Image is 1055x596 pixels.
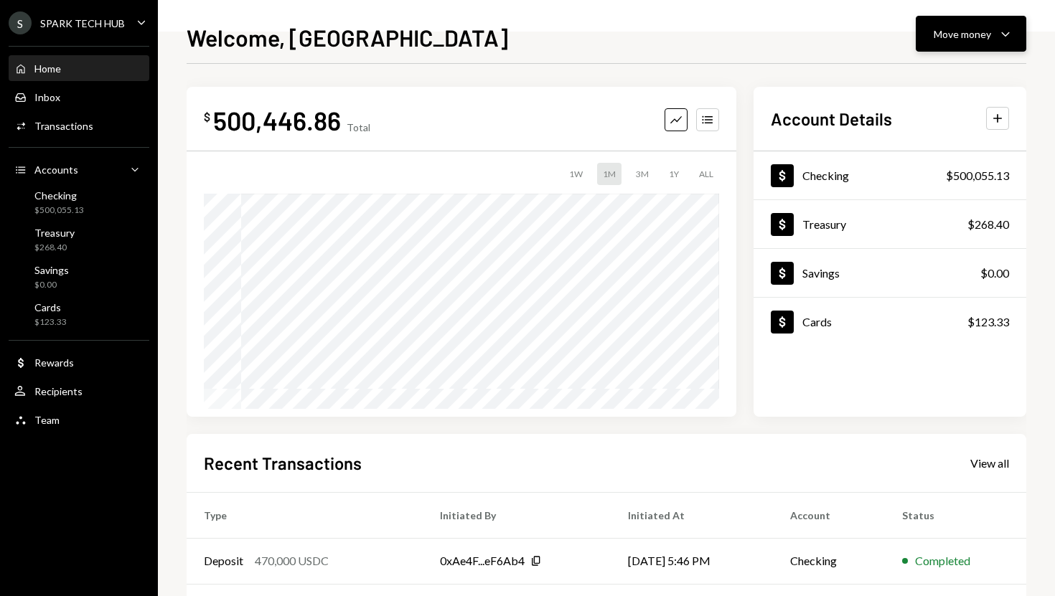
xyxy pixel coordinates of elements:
[967,313,1009,331] div: $123.33
[754,200,1026,248] a: Treasury$268.40
[754,298,1026,346] a: Cards$123.33
[693,163,719,185] div: ALL
[34,91,60,103] div: Inbox
[773,538,885,584] td: Checking
[915,552,970,569] div: Completed
[9,297,149,331] a: Cards$123.33
[9,156,149,182] a: Accounts
[34,414,60,426] div: Team
[9,222,149,257] a: Treasury$268.40
[255,552,329,569] div: 470,000 USDC
[9,11,32,34] div: S
[34,204,84,217] div: $500,055.13
[40,17,125,29] div: SPARK TECH HUB
[611,492,773,538] th: Initiated At
[9,378,149,404] a: Recipients
[980,265,1009,282] div: $0.00
[34,279,69,291] div: $0.00
[34,120,93,132] div: Transactions
[9,407,149,432] a: Team
[347,121,370,133] div: Total
[34,242,75,254] div: $268.40
[440,552,525,569] div: 0xAe4F...eF6Ab4
[630,163,655,185] div: 3M
[9,113,149,138] a: Transactions
[611,538,773,584] td: [DATE] 5:46 PM
[9,55,149,81] a: Home
[34,62,61,75] div: Home
[9,84,149,110] a: Inbox
[885,492,1026,538] th: Status
[663,163,685,185] div: 1Y
[916,16,1026,52] button: Move money
[802,169,849,182] div: Checking
[970,456,1009,470] div: View all
[946,167,1009,184] div: $500,055.13
[802,315,832,328] div: Cards
[34,316,67,328] div: $123.33
[34,264,69,276] div: Savings
[9,260,149,294] a: Savings$0.00
[34,301,67,313] div: Cards
[771,107,892,131] h2: Account Details
[970,455,1009,470] a: View all
[802,217,846,231] div: Treasury
[423,492,611,538] th: Initiated By
[34,356,74,369] div: Rewards
[187,23,508,52] h1: Welcome, [GEOGRAPHIC_DATA]
[773,492,885,538] th: Account
[34,164,78,176] div: Accounts
[34,227,75,239] div: Treasury
[187,492,423,538] th: Type
[9,185,149,219] a: Checking$500,055.13
[563,163,589,185] div: 1W
[34,385,83,397] div: Recipients
[934,27,991,42] div: Move money
[213,104,341,136] div: 500,446.86
[204,552,243,569] div: Deposit
[754,249,1026,297] a: Savings$0.00
[597,163,622,185] div: 1M
[967,216,1009,233] div: $268.40
[34,189,84,202] div: Checking
[754,151,1026,199] a: Checking$500,055.13
[204,451,362,475] h2: Recent Transactions
[802,266,840,280] div: Savings
[9,349,149,375] a: Rewards
[204,110,210,124] div: $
